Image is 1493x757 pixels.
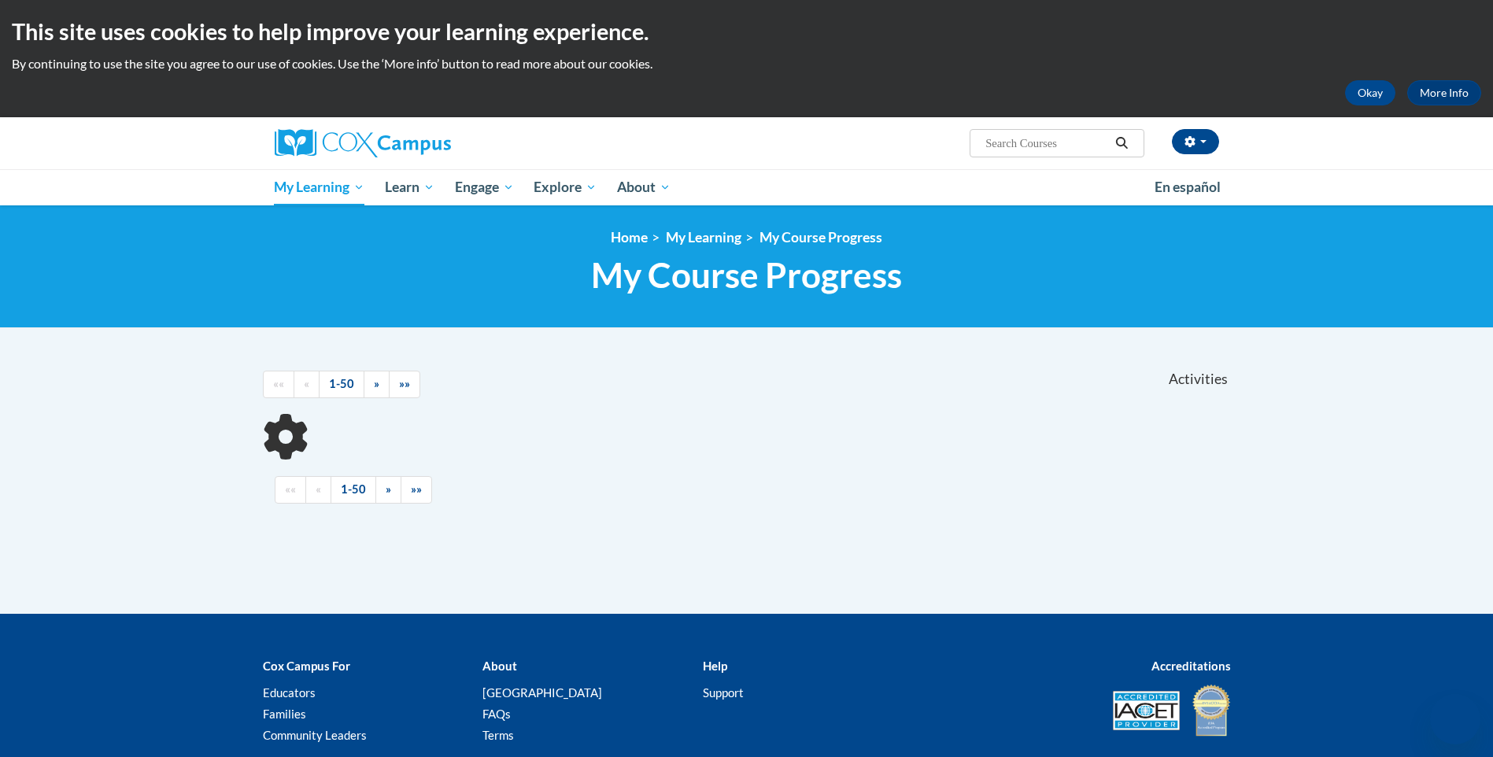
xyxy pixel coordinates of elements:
[374,377,379,390] span: »
[263,728,367,742] a: Community Leaders
[1172,129,1219,154] button: Account Settings
[331,476,376,504] a: 1-50
[1430,694,1480,744] iframe: Button to launch messaging window
[984,134,1110,153] input: Search Courses
[12,16,1481,47] h2: This site uses cookies to help improve your learning experience.
[703,659,727,673] b: Help
[534,178,597,197] span: Explore
[1110,134,1133,153] button: Search
[263,707,306,721] a: Families
[1113,691,1180,730] img: Accredited IACET® Provider
[1144,171,1231,204] a: En español
[611,229,648,246] a: Home
[275,129,451,157] img: Cox Campus
[591,254,902,296] span: My Course Progress
[319,371,364,398] a: 1-50
[523,169,607,205] a: Explore
[304,377,309,390] span: «
[385,178,434,197] span: Learn
[275,476,306,504] a: Begining
[1192,683,1231,738] img: IDA® Accredited
[482,728,514,742] a: Terms
[274,178,364,197] span: My Learning
[411,482,422,496] span: »»
[375,169,445,205] a: Learn
[617,178,671,197] span: About
[759,229,882,246] a: My Course Progress
[294,371,320,398] a: Previous
[1169,371,1228,388] span: Activities
[389,371,420,398] a: End
[607,169,681,205] a: About
[1151,659,1231,673] b: Accreditations
[264,169,375,205] a: My Learning
[375,476,401,504] a: Next
[482,659,517,673] b: About
[482,707,511,721] a: FAQs
[445,169,524,205] a: Engage
[305,476,331,504] a: Previous
[263,371,294,398] a: Begining
[285,482,296,496] span: ««
[251,169,1243,205] div: Main menu
[1407,80,1481,105] a: More Info
[263,685,316,700] a: Educators
[401,476,432,504] a: End
[263,659,350,673] b: Cox Campus For
[666,229,741,246] a: My Learning
[386,482,391,496] span: »
[273,377,284,390] span: ««
[364,371,390,398] a: Next
[1155,179,1221,195] span: En español
[703,685,744,700] a: Support
[455,178,514,197] span: Engage
[399,377,410,390] span: »»
[12,55,1481,72] p: By continuing to use the site you agree to our use of cookies. Use the ‘More info’ button to read...
[1345,80,1395,105] button: Okay
[316,482,321,496] span: «
[275,129,574,157] a: Cox Campus
[482,685,602,700] a: [GEOGRAPHIC_DATA]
